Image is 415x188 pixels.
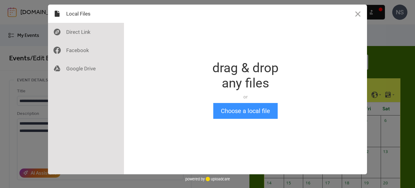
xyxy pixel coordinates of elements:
[48,5,124,23] div: Local Files
[205,177,230,181] a: uploadcare
[349,5,367,23] button: Close
[212,94,279,100] div: or
[213,103,278,119] button: Choose a local file
[48,23,124,41] div: Direct Link
[212,60,279,91] div: drag & drop any files
[48,59,124,78] div: Google Drive
[48,41,124,59] div: Facebook
[185,174,230,183] div: powered by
